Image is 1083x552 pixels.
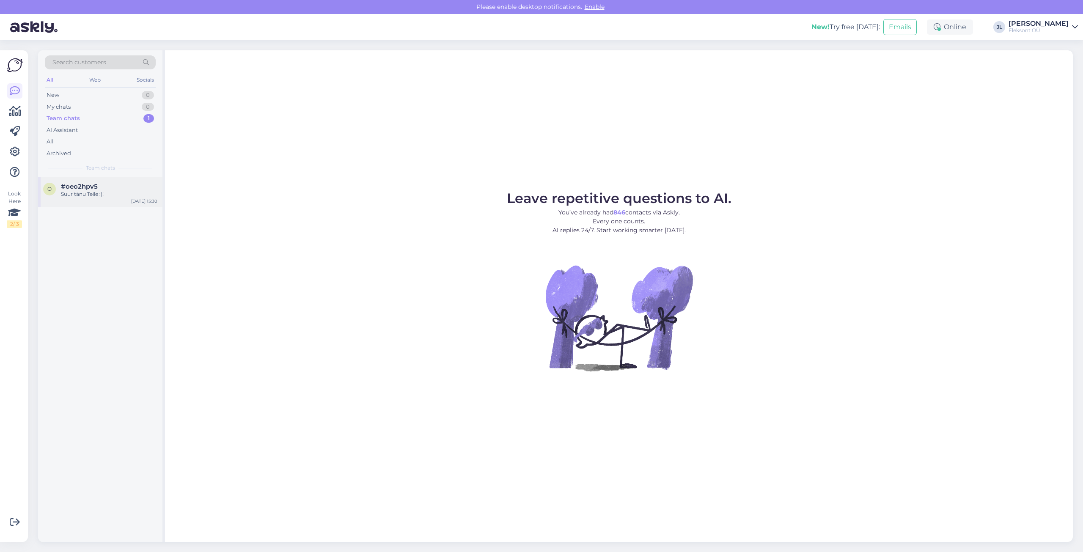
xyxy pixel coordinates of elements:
span: o [47,186,52,192]
button: Emails [883,19,917,35]
div: My chats [47,103,71,111]
div: Team chats [47,114,80,123]
div: Online [927,19,973,35]
img: Askly Logo [7,57,23,73]
div: 0 [142,103,154,111]
div: Web [88,74,102,85]
div: Archived [47,149,71,158]
div: AI Assistant [47,126,78,135]
img: No Chat active [543,242,695,394]
p: You’ve already had contacts via Askly. Every one counts. AI replies 24/7. Start working smarter [... [507,208,731,235]
div: Try free [DATE]: [811,22,880,32]
div: 0 [142,91,154,99]
span: Leave repetitive questions to AI. [507,190,731,206]
div: 1 [143,114,154,123]
div: 2 / 3 [7,220,22,228]
div: Suur tänu Teile :)! [61,190,157,198]
div: [PERSON_NAME] [1009,20,1069,27]
div: New [47,91,59,99]
span: #oeo2hpv5 [61,183,98,190]
div: JL [993,21,1005,33]
span: Team chats [86,164,115,172]
div: Look Here [7,190,22,228]
div: All [47,137,54,146]
div: Socials [135,74,156,85]
b: 846 [613,209,625,216]
div: All [45,74,55,85]
span: Enable [582,3,607,11]
div: [DATE] 15:30 [131,198,157,204]
b: New! [811,23,830,31]
div: Fleksont OÜ [1009,27,1069,34]
a: [PERSON_NAME]Fleksont OÜ [1009,20,1078,34]
span: Search customers [52,58,106,67]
